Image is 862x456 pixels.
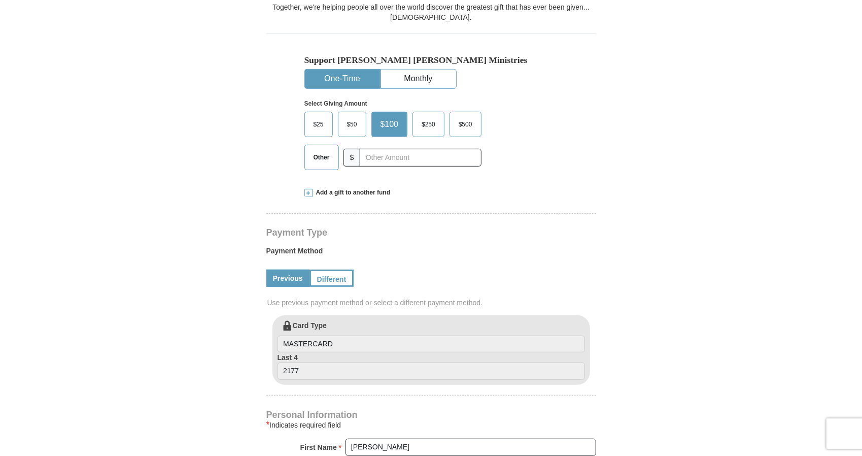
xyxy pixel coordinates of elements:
[300,440,337,454] strong: First Name
[266,270,309,287] a: Previous
[308,150,335,165] span: Other
[278,352,585,380] label: Last 4
[266,419,596,431] div: Indicates required field
[381,70,456,88] button: Monthly
[266,411,596,419] h4: Personal Information
[417,117,440,132] span: $250
[278,320,585,353] label: Card Type
[267,298,597,308] span: Use previous payment method or select a different payment method.
[278,363,585,380] input: Last 4
[266,229,596,237] h4: Payment Type
[278,336,585,353] input: Card Type
[342,117,362,132] span: $50
[266,2,596,22] div: Together, we're helping people all over the world discover the greatest gift that has ever been g...
[360,149,481,167] input: Other Amount
[305,70,380,88] button: One-Time
[308,117,329,132] span: $25
[266,246,596,261] label: Payment Method
[304,55,558,66] h5: Support [PERSON_NAME] [PERSON_NAME] Ministries
[454,117,477,132] span: $500
[309,270,354,287] a: Different
[313,188,391,197] span: Add a gift to another fund
[375,117,404,132] span: $100
[304,100,367,107] strong: Select Giving Amount
[343,149,361,167] span: $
